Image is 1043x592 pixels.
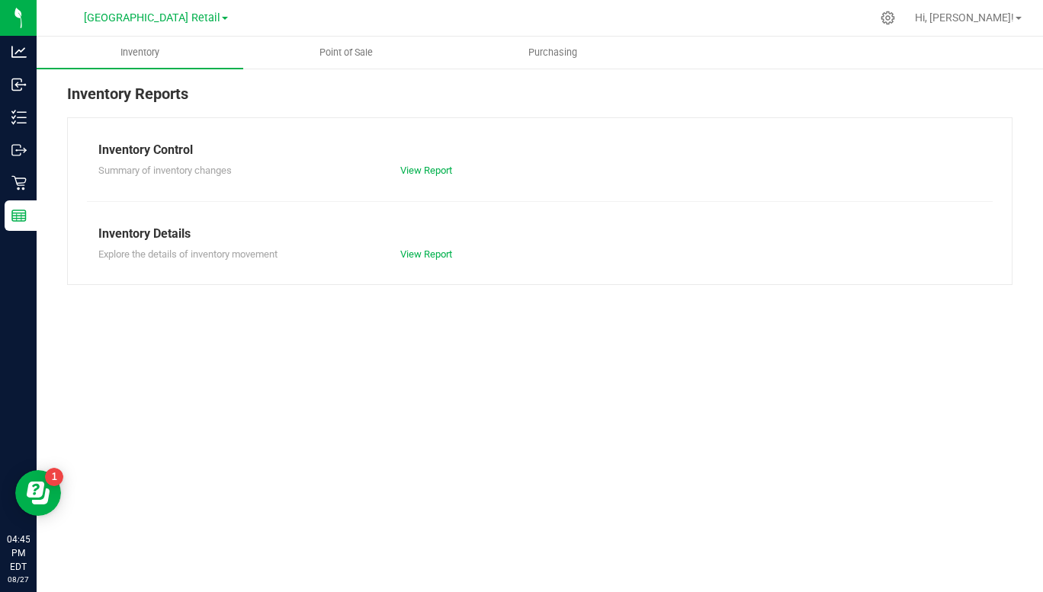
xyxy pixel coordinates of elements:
[508,46,598,59] span: Purchasing
[400,165,452,176] a: View Report
[299,46,393,59] span: Point of Sale
[7,574,30,585] p: 08/27
[243,37,450,69] a: Point of Sale
[11,110,27,125] inline-svg: Inventory
[11,142,27,158] inline-svg: Outbound
[878,11,897,25] div: Manage settings
[100,46,180,59] span: Inventory
[98,248,278,260] span: Explore the details of inventory movement
[11,44,27,59] inline-svg: Analytics
[7,533,30,574] p: 04:45 PM EDT
[84,11,220,24] span: [GEOGRAPHIC_DATA] Retail
[11,208,27,223] inline-svg: Reports
[45,468,63,486] iframe: Resource center unread badge
[67,82,1013,117] div: Inventory Reports
[98,225,981,243] div: Inventory Details
[15,470,61,516] iframe: Resource center
[915,11,1014,24] span: Hi, [PERSON_NAME]!
[37,37,243,69] a: Inventory
[400,248,452,260] a: View Report
[450,37,656,69] a: Purchasing
[98,165,232,176] span: Summary of inventory changes
[11,175,27,190] inline-svg: Retail
[11,77,27,92] inline-svg: Inbound
[98,141,981,159] div: Inventory Control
